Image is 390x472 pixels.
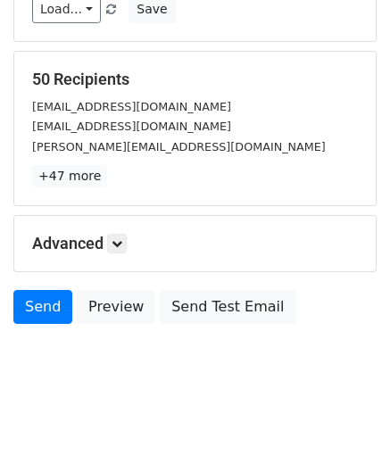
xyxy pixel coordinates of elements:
[32,120,231,133] small: [EMAIL_ADDRESS][DOMAIN_NAME]
[301,386,390,472] iframe: Chat Widget
[160,290,295,324] a: Send Test Email
[32,100,231,113] small: [EMAIL_ADDRESS][DOMAIN_NAME]
[77,290,155,324] a: Preview
[32,234,358,253] h5: Advanced
[32,140,326,153] small: [PERSON_NAME][EMAIL_ADDRESS][DOMAIN_NAME]
[32,165,107,187] a: +47 more
[13,290,72,324] a: Send
[32,70,358,89] h5: 50 Recipients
